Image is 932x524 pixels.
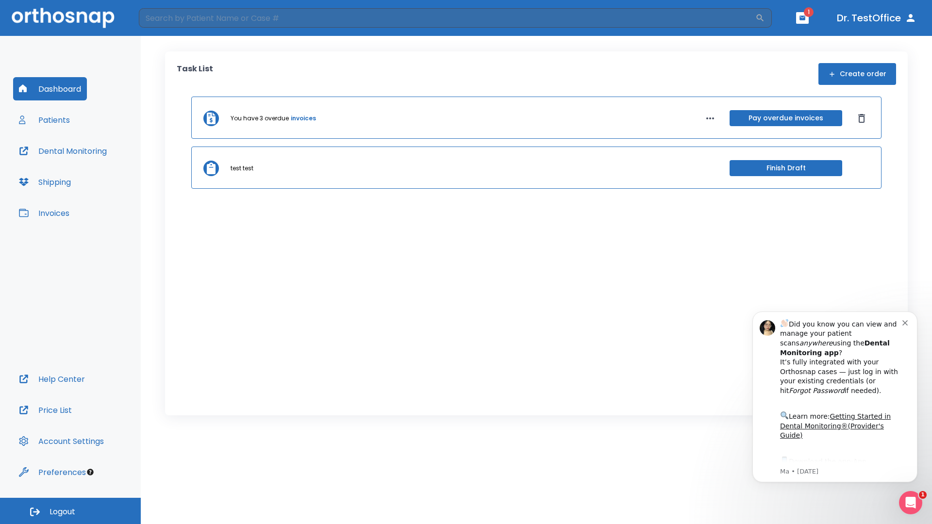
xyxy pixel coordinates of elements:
[13,367,91,391] button: Help Center
[42,158,165,208] div: Download the app: | ​ Let us know if you need help getting started!
[818,63,896,85] button: Create order
[50,507,75,517] span: Logout
[165,21,172,29] button: Dismiss notification
[13,77,87,100] button: Dashboard
[13,108,76,131] button: Patients
[13,429,110,453] button: Account Settings
[13,460,92,484] button: Preferences
[231,164,253,173] p: test test
[833,9,920,27] button: Dr. TestOffice
[899,491,922,514] iframe: Intercom live chat
[730,110,842,126] button: Pay overdue invoices
[139,8,755,28] input: Search by Patient Name or Case #
[42,161,129,178] a: App Store
[291,114,316,123] a: invoices
[804,7,814,17] span: 1
[42,170,165,179] p: Message from Ma, sent 1w ago
[854,111,869,126] button: Dismiss
[919,491,927,499] span: 1
[730,160,842,176] button: Finish Draft
[13,139,113,163] button: Dental Monitoring
[738,297,932,498] iframe: Intercom notifications message
[13,170,77,194] button: Shipping
[13,398,78,422] button: Price List
[231,114,289,123] p: You have 3 overdue
[86,468,95,476] div: Tooltip anchor
[13,201,75,225] button: Invoices
[12,8,115,28] img: Orthosnap
[177,63,213,85] p: Task List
